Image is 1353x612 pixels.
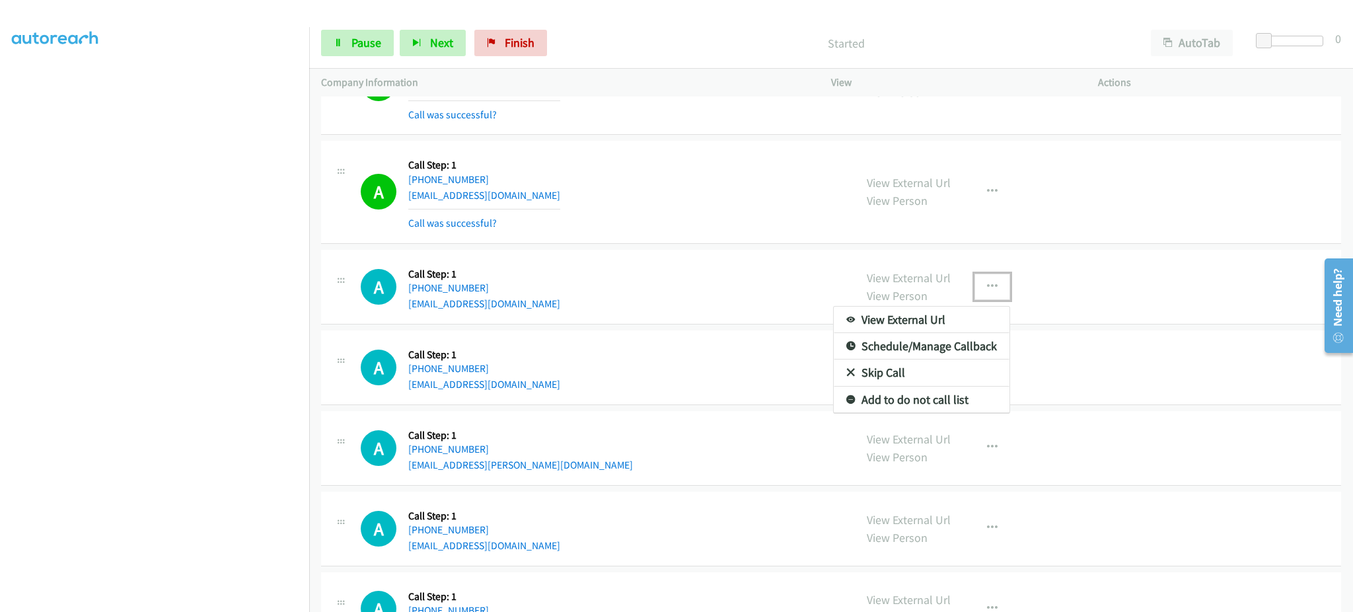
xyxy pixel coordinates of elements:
a: Add to do not call list [834,387,1009,413]
div: The call is yet to be attempted [361,511,396,547]
a: Schedule/Manage Callback [834,333,1009,360]
div: The call is yet to be attempted [361,430,396,466]
h1: A [361,511,396,547]
h1: A [361,430,396,466]
a: Skip Call [834,360,1009,386]
iframe: Resource Center [1315,253,1353,358]
h1: A [361,350,396,385]
div: The call is yet to be attempted [361,350,396,385]
a: View External Url [834,307,1009,333]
